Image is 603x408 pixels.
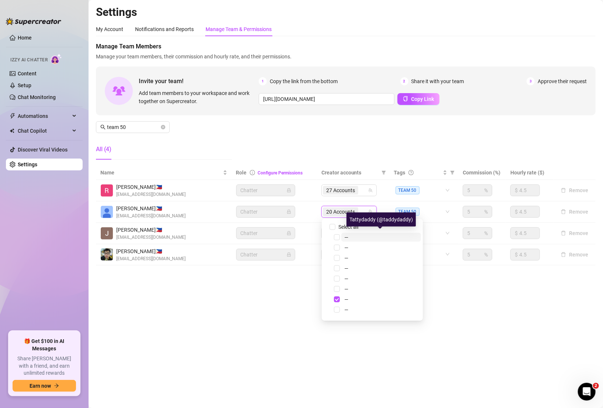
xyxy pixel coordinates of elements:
[558,207,591,216] button: Remove
[18,147,68,153] a: Discover Viral Videos
[100,169,221,177] span: Name
[396,186,420,194] span: TEAM 50
[135,25,194,33] div: Notifications and Reports
[400,77,409,85] span: 2
[13,338,76,352] span: 🎁 Get $100 in AI Messages
[51,54,62,64] img: AI Chatter
[344,245,348,251] span: —
[334,255,340,261] span: Select tree node
[344,276,348,282] span: —
[450,170,455,175] span: filter
[394,169,406,177] span: Tags
[116,204,186,212] span: [PERSON_NAME] 🇵🇭
[334,245,340,251] span: Select tree node
[334,307,340,313] span: Select tree node
[334,234,340,240] span: Select tree node
[116,183,186,191] span: [PERSON_NAME] 🇵🇭
[344,265,348,271] span: —
[449,167,456,178] span: filter
[250,170,255,175] span: info-circle
[241,228,291,239] span: Chatter
[54,383,59,388] span: arrow-right
[368,210,373,214] span: team
[506,166,554,180] th: Hourly rate ($)
[344,234,348,240] span: —
[30,383,51,389] span: Earn now
[10,113,15,119] span: thunderbolt
[458,166,506,180] th: Commission (%)
[116,247,186,255] span: [PERSON_NAME] 🇵🇭
[344,296,348,302] span: —
[116,255,186,262] span: [EMAIL_ADDRESS][DOMAIN_NAME]
[101,184,113,197] img: Rey Sialana
[368,188,373,193] span: team
[334,276,340,282] span: Select tree node
[18,82,31,88] a: Setup
[396,208,420,216] span: TEAM 50
[18,35,32,41] a: Home
[593,383,599,389] span: 2
[96,5,596,19] h2: Settings
[334,286,340,292] span: Select tree node
[347,212,416,227] div: Tattydaddy (@taddydaddy)
[6,18,61,25] img: logo-BBDzfeDw.svg
[411,77,464,85] span: Share it with your team
[101,206,113,218] img: Anne Margarett Rodriguez
[382,170,386,175] span: filter
[326,186,355,194] span: 27 Accounts
[96,166,232,180] th: Name
[10,57,48,64] span: Izzy AI Chatter
[236,170,247,176] span: Role
[258,170,303,176] a: Configure Permissions
[323,207,358,216] span: 20 Accounts
[527,77,535,85] span: 3
[116,212,186,220] span: [EMAIL_ADDRESS][DOMAIN_NAME]
[578,383,596,401] iframe: Intercom live chat
[96,52,596,61] span: Manage your team members, their commission and hourly rate, and their permissions.
[335,223,361,231] span: Select all
[558,186,591,195] button: Remove
[326,208,355,216] span: 20 Accounts
[13,355,76,377] span: Share [PERSON_NAME] with a friend, and earn unlimited rewards
[139,76,259,86] span: Invite your team!
[344,255,348,261] span: —
[18,94,56,100] a: Chat Monitoring
[344,286,348,292] span: —
[323,186,358,195] span: 27 Accounts
[380,167,387,178] span: filter
[241,249,291,260] span: Chatter
[241,185,291,196] span: Chatter
[13,380,76,392] button: Earn nowarrow-right
[18,161,37,167] a: Settings
[270,77,338,85] span: Copy the link from the bottom
[139,89,256,105] span: Add team members to your workspace and work together on Supercreator.
[344,307,348,313] span: —
[18,125,70,137] span: Chat Copilot
[206,25,272,33] div: Manage Team & Permissions
[10,128,14,133] img: Chat Copilot
[287,188,291,193] span: lock
[107,123,159,131] input: Search members
[321,169,379,177] span: Creator accounts
[96,42,596,51] span: Manage Team Members
[116,234,186,241] span: [EMAIL_ADDRESS][DOMAIN_NAME]
[287,231,291,235] span: lock
[101,227,113,239] img: John Dhel Felisco
[161,125,165,129] span: close-circle
[334,265,340,271] span: Select tree node
[334,296,340,302] span: Select tree node
[287,210,291,214] span: lock
[100,125,106,130] span: search
[96,145,111,154] div: All (4)
[116,226,186,234] span: [PERSON_NAME] 🇵🇭
[96,25,123,33] div: My Account
[558,229,591,238] button: Remove
[116,191,186,198] span: [EMAIL_ADDRESS][DOMAIN_NAME]
[397,93,440,105] button: Copy Link
[403,96,408,101] span: copy
[259,77,267,85] span: 1
[409,170,414,175] span: question-circle
[538,77,587,85] span: Approve their request
[287,252,291,257] span: lock
[558,250,591,259] button: Remove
